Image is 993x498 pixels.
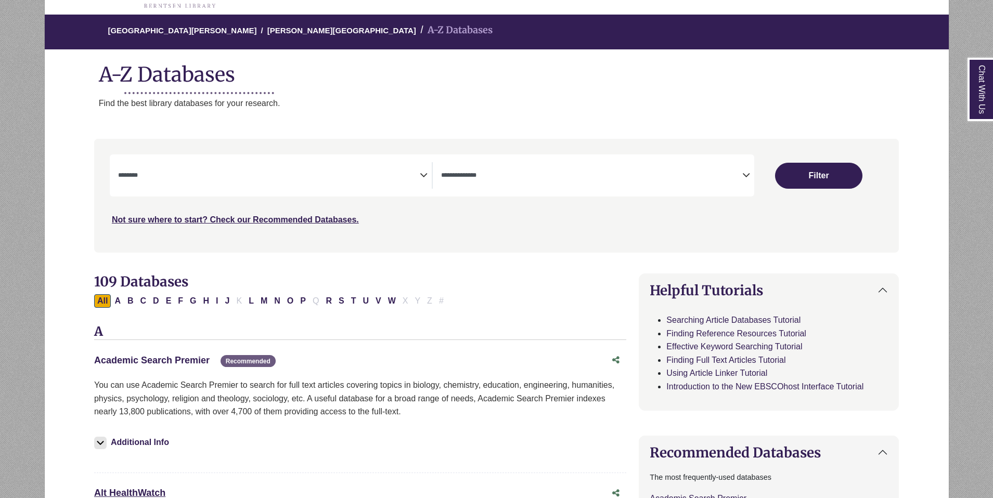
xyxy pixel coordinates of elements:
h3: A [94,324,626,340]
button: Filter Results G [187,294,199,308]
a: Not sure where to start? Check our Recommended Databases. [112,215,359,224]
button: Submit for Search Results [775,163,862,189]
span: 109 Databases [94,273,188,290]
button: Filter Results S [336,294,347,308]
a: Academic Search Premier [94,355,210,365]
button: Filter Results D [150,294,162,308]
button: Filter Results O [284,294,296,308]
button: Filter Results C [137,294,150,308]
p: Find the best library databases for your research. [99,97,949,110]
nav: breadcrumb [44,14,949,49]
li: A-Z Databases [416,23,493,38]
button: Filter Results H [200,294,213,308]
button: Filter Results L [246,294,257,308]
span: Recommended [221,355,276,367]
a: Finding Reference Resources Tutorial [666,329,806,338]
button: Filter Results F [175,294,186,308]
button: Filter Results I [213,294,221,308]
a: Finding Full Text Articles Tutorial [666,356,785,364]
button: Filter Results U [359,294,372,308]
button: Filter Results M [257,294,270,308]
a: Using Article Linker Tutorial [666,369,767,377]
p: You can use Academic Search Premier to search for full text articles covering topics in biology, ... [94,378,626,418]
a: [PERSON_NAME][GEOGRAPHIC_DATA] [267,24,416,35]
div: Alpha-list to filter by first letter of database name [94,296,448,305]
button: Filter Results N [271,294,283,308]
a: [GEOGRAPHIC_DATA][PERSON_NAME] [108,24,256,35]
button: Additional Info [94,435,172,450]
nav: Search filters [94,139,899,252]
button: Recommended Databases [639,436,898,469]
button: Filter Results V [372,294,384,308]
button: Filter Results A [111,294,124,308]
textarea: Search [441,172,743,180]
a: Introduction to the New EBSCOhost Interface Tutorial [666,382,863,391]
button: Filter Results E [163,294,175,308]
h1: A-Z Databases [45,55,949,86]
a: Alt HealthWatch [94,488,165,498]
button: Filter Results R [323,294,335,308]
textarea: Search [118,172,420,180]
button: Helpful Tutorials [639,274,898,307]
button: Filter Results P [297,294,309,308]
button: Share this database [605,350,626,370]
button: All [94,294,111,308]
button: Filter Results B [124,294,137,308]
a: Effective Keyword Searching Tutorial [666,342,802,351]
p: The most frequently-used databases [650,471,888,483]
a: Searching Article Databases Tutorial [666,316,801,324]
button: Filter Results W [385,294,399,308]
button: Filter Results T [348,294,359,308]
button: Filter Results J [222,294,233,308]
